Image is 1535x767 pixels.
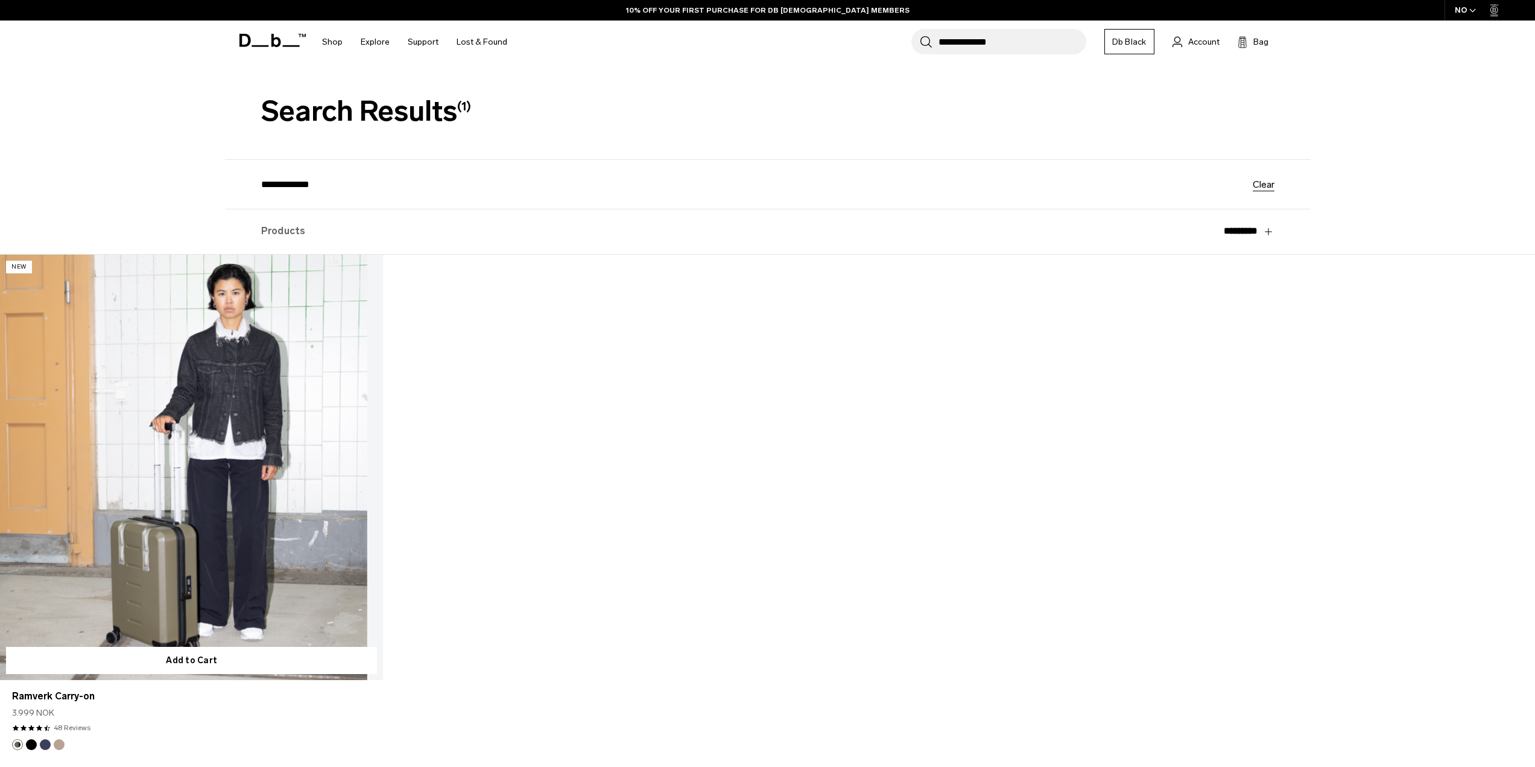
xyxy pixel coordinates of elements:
a: Lost & Found [457,21,507,63]
button: Blue Hour [40,739,51,750]
p: New [6,261,32,273]
span: Bag [1253,36,1268,48]
a: Account [1173,34,1220,49]
nav: Main Navigation [313,21,516,63]
button: Black Out [26,739,37,750]
button: Fogbow Beige [54,739,65,750]
button: Forest Green [12,739,23,750]
a: Support [408,21,438,63]
button: Clear [1253,179,1274,189]
a: Shop [322,21,343,63]
a: 48 reviews [54,722,90,733]
a: Ramverk Carry-on [12,689,371,704]
a: 10% OFF YOUR FIRST PURCHASE FOR DB [DEMOGRAPHIC_DATA] MEMBERS [626,5,910,16]
span: Search Results [261,94,471,128]
span: (1) [457,98,471,113]
span: Account [1188,36,1220,48]
label: Products [261,209,306,253]
a: Db Black [1104,29,1154,54]
span: 3.999 NOK [12,707,54,719]
button: Bag [1238,34,1268,49]
a: Explore [361,21,390,63]
button: Add to Cart [6,647,377,674]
